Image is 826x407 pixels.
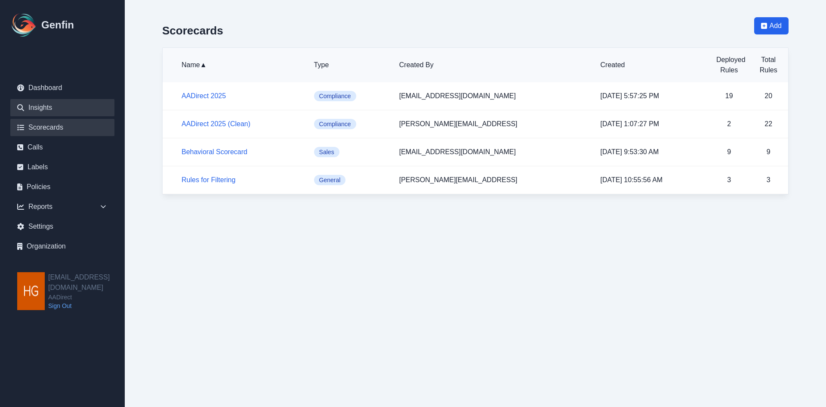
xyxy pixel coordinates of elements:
p: [DATE] 5:57:25 PM [601,91,703,101]
a: Insights [10,99,114,116]
span: AADirect [48,293,125,301]
img: Logo [10,11,38,39]
p: [PERSON_NAME][EMAIL_ADDRESS] [399,119,587,129]
p: 3 [755,175,781,185]
span: Compliance [314,91,356,101]
a: Labels [10,158,114,176]
p: 22 [755,119,781,129]
div: Reports [10,198,114,215]
a: Scorecards [10,119,114,136]
span: Add [770,21,782,31]
img: hgarza@aadirect.com [17,272,45,310]
th: Deployed Rules [709,48,749,82]
p: [DATE] 9:53:30 AM [601,147,703,157]
p: 9 [755,147,781,157]
p: 9 [716,147,742,157]
a: AADirect 2025 [182,92,226,99]
a: AADirect 2025 (Clean) [182,120,250,127]
a: Add [754,17,789,47]
th: Created [594,48,709,82]
span: Compliance [314,119,356,129]
p: [DATE] 10:55:56 AM [601,175,703,185]
p: 19 [716,91,742,101]
a: Settings [10,218,114,235]
p: 2 [716,119,742,129]
a: Sign Out [48,301,125,310]
span: Sales [314,147,339,157]
p: [PERSON_NAME][EMAIL_ADDRESS] [399,175,587,185]
p: [EMAIL_ADDRESS][DOMAIN_NAME] [399,91,587,101]
a: Organization [10,238,114,255]
p: 20 [755,91,781,101]
p: 3 [716,175,742,185]
th: Total Rules [749,48,788,82]
th: Name ▲ [163,48,307,82]
a: Dashboard [10,79,114,96]
th: Type [307,48,392,82]
p: [DATE] 1:07:27 PM [601,119,703,129]
a: Behavioral Scorecard [182,148,247,155]
h2: [EMAIL_ADDRESS][DOMAIN_NAME] [48,272,125,293]
a: Policies [10,178,114,196]
p: [EMAIL_ADDRESS][DOMAIN_NAME] [399,147,587,157]
h2: Scorecards [162,24,223,37]
a: Calls [10,139,114,156]
span: General [314,175,346,185]
h1: Genfin [41,18,74,32]
a: Rules for Filtering [182,176,235,183]
th: Created By [392,48,594,82]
